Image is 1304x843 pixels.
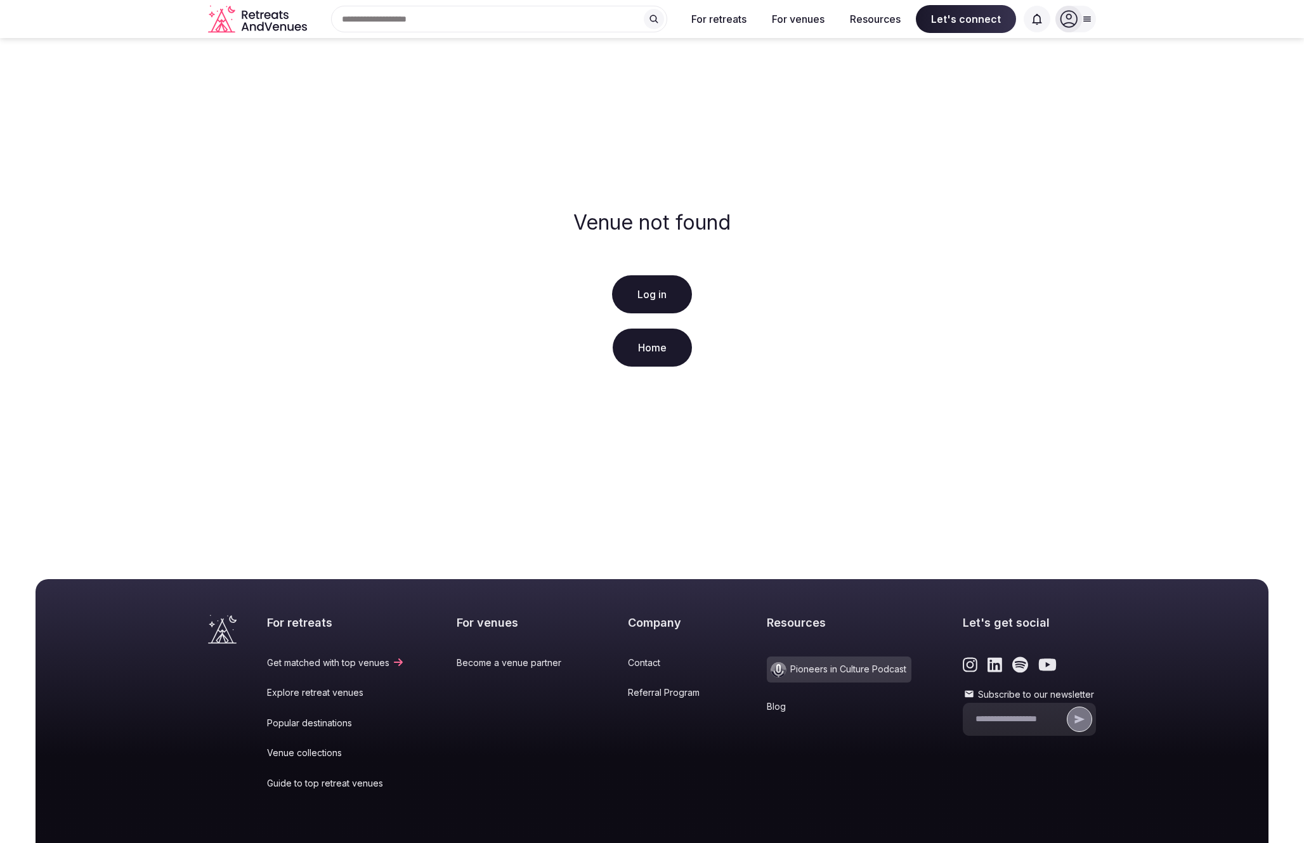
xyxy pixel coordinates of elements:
[963,688,1096,701] label: Subscribe to our newsletter
[573,211,731,235] h2: Venue not found
[840,5,911,33] button: Resources
[963,657,977,673] a: Link to the retreats and venues Instagram page
[267,717,405,729] a: Popular destinations
[916,5,1016,33] span: Let's connect
[767,700,911,713] a: Blog
[267,657,405,669] a: Get matched with top venues
[681,5,757,33] button: For retreats
[963,615,1096,631] h2: Let's get social
[988,657,1002,673] a: Link to the retreats and venues LinkedIn page
[457,657,577,669] a: Become a venue partner
[267,615,405,631] h2: For retreats
[267,747,405,759] a: Venue collections
[267,686,405,699] a: Explore retreat venues
[767,615,911,631] h2: Resources
[767,657,911,683] a: Pioneers in Culture Podcast
[628,615,715,631] h2: Company
[628,657,715,669] a: Contact
[208,615,237,644] a: Visit the homepage
[612,275,692,313] a: Log in
[762,5,835,33] button: For venues
[1012,657,1028,673] a: Link to the retreats and venues Spotify page
[267,777,405,790] a: Guide to top retreat venues
[208,5,310,34] a: Visit the homepage
[613,329,692,367] a: Home
[457,615,577,631] h2: For venues
[208,5,310,34] svg: Retreats and Venues company logo
[628,686,715,699] a: Referral Program
[1038,657,1057,673] a: Link to the retreats and venues Youtube page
